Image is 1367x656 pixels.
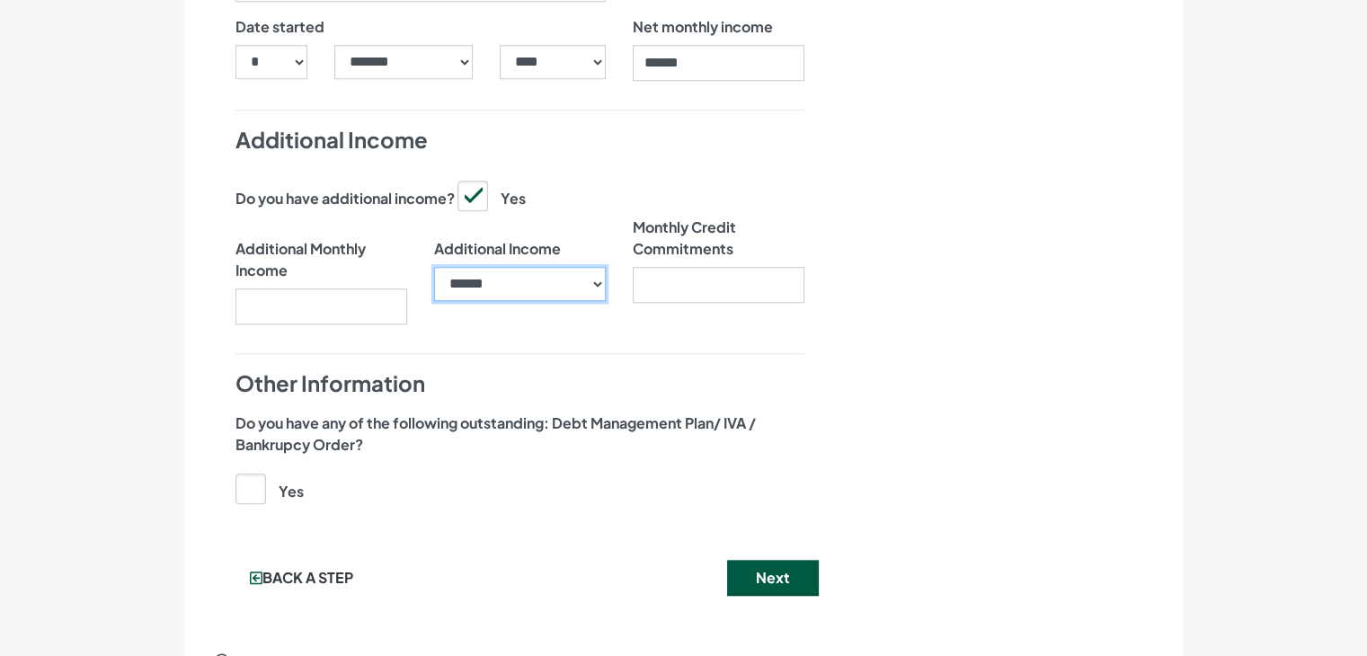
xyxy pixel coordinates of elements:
[434,217,561,260] label: Additional Income
[235,16,324,38] label: Date started
[235,188,455,209] label: Do you have additional income?
[633,217,804,260] label: Monthly Credit Commitments
[633,16,773,38] label: Net monthly income
[235,474,304,502] label: Yes
[235,217,407,281] label: Additional Monthly Income
[235,412,804,456] label: Do you have any of the following outstanding: Debt Management Plan/ IVA / Bankrupcy Order?
[235,125,804,155] h4: Additional Income
[221,560,382,596] button: Back a step
[727,560,819,596] button: Next
[457,181,526,209] label: Yes
[235,368,804,399] h4: Other Information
